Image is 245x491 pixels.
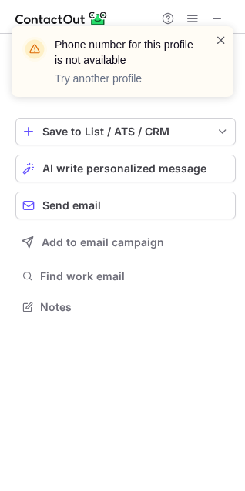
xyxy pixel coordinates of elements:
[15,229,236,256] button: Add to email campaign
[15,192,236,219] button: Send email
[42,236,164,249] span: Add to email campaign
[42,199,101,212] span: Send email
[15,296,236,318] button: Notes
[15,155,236,182] button: AI write personalized message
[55,37,196,68] header: Phone number for this profile is not available
[22,37,47,62] img: warning
[42,125,209,138] div: Save to List / ATS / CRM
[55,71,196,86] p: Try another profile
[40,300,230,314] span: Notes
[15,266,236,287] button: Find work email
[40,269,230,283] span: Find work email
[42,162,206,175] span: AI write personalized message
[15,118,236,145] button: save-profile-one-click
[15,9,108,28] img: ContactOut v5.3.10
